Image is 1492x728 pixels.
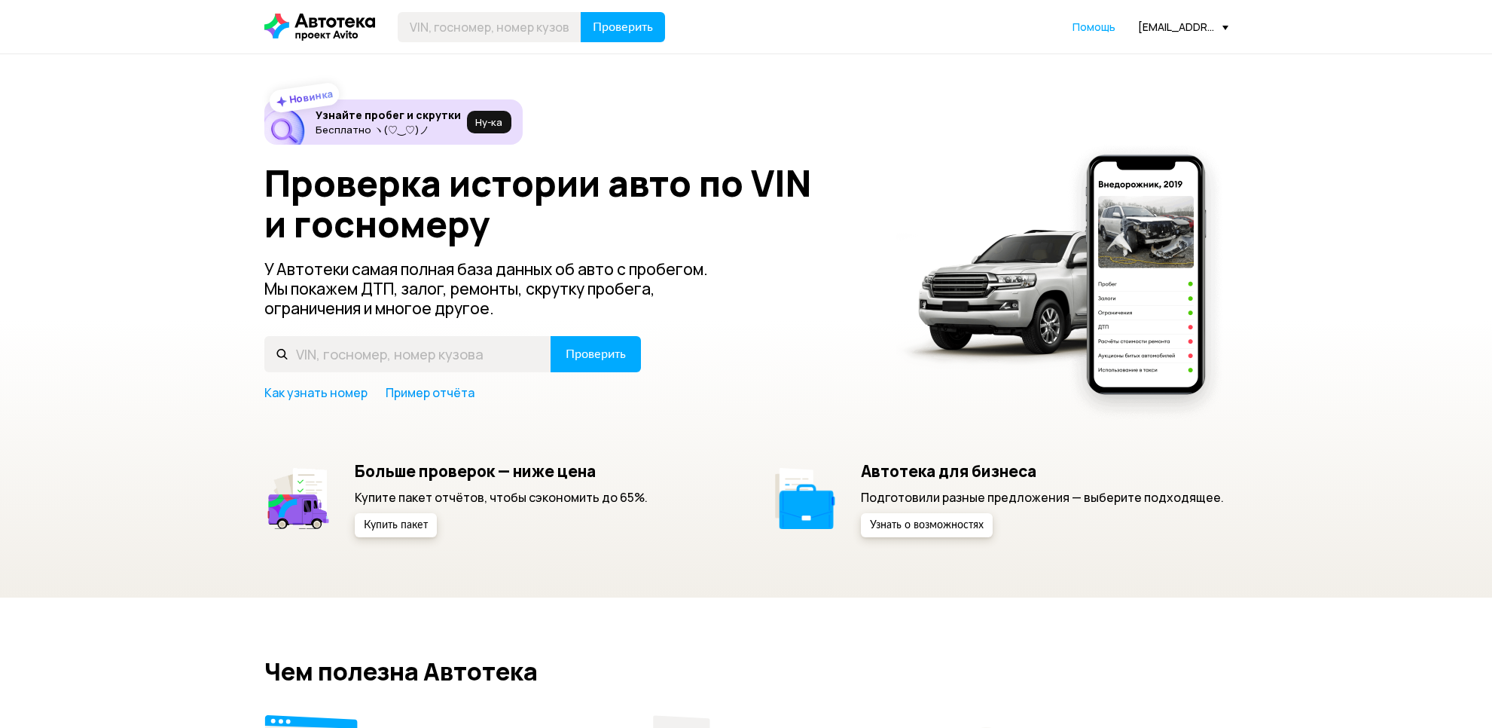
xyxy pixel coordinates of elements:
[355,461,648,481] h5: Больше проверок — ниже цена
[264,163,877,244] h1: Проверка истории авто по VIN и госномеру
[551,336,641,372] button: Проверить
[398,12,581,42] input: VIN, госномер, номер кузова
[566,348,626,360] span: Проверить
[316,109,461,122] h6: Узнайте пробег и скрутки
[316,124,461,136] p: Бесплатно ヽ(♡‿♡)ノ
[475,116,502,128] span: Ну‑ка
[264,384,368,401] a: Как узнать номер
[364,520,428,531] span: Купить пакет
[861,461,1224,481] h5: Автотека для бизнеса
[1072,20,1115,34] span: Помощь
[264,259,733,318] p: У Автотеки самая полная база данных об авто с пробегом. Мы покажем ДТП, залог, ремонты, скрутку п...
[861,489,1224,506] p: Подготовили разные предложения — выберите подходящее.
[386,384,474,401] a: Пример отчёта
[861,513,993,537] button: Узнать о возможностях
[1138,20,1228,34] div: [EMAIL_ADDRESS][DOMAIN_NAME]
[288,87,334,106] strong: Новинка
[264,336,551,372] input: VIN, госномер, номер кузова
[264,658,1228,685] h2: Чем полезна Автотека
[355,489,648,506] p: Купите пакет отчётов, чтобы сэкономить до 65%.
[1072,20,1115,35] a: Помощь
[355,513,437,537] button: Купить пакет
[581,12,665,42] button: Проверить
[870,520,984,531] span: Узнать о возможностях
[593,21,653,33] span: Проверить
